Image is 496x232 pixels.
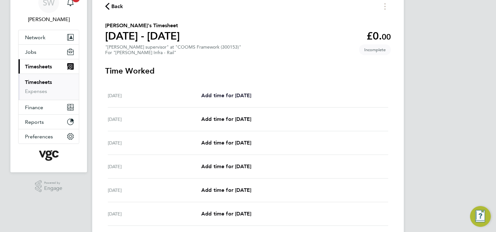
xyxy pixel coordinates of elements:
span: Preferences [25,133,53,140]
div: [DATE] [108,163,201,170]
div: [DATE] [108,92,201,99]
div: [DATE] [108,115,201,123]
button: Network [19,30,79,44]
a: Add time for [DATE] [201,210,251,218]
span: Engage [44,186,62,191]
button: Back [105,2,123,10]
div: [DATE] [108,186,201,194]
button: Timesheets [19,59,79,74]
a: Expenses [25,88,47,94]
span: Back [111,3,123,10]
button: Engage Resource Center [470,206,491,227]
span: Add time for [DATE] [201,116,251,122]
span: Add time for [DATE] [201,140,251,146]
div: "[PERSON_NAME] supervisor" at "COOMS Framework (300153)" [105,44,241,55]
span: Add time for [DATE] [201,187,251,193]
span: Add time for [DATE] [201,163,251,169]
h2: [PERSON_NAME]'s Timesheet [105,22,180,29]
span: Network [25,34,45,41]
a: Go to home page [18,150,79,161]
span: Jobs [25,49,36,55]
h3: Time Worked [105,66,391,76]
a: Add time for [DATE] [201,92,251,99]
button: Jobs [19,45,79,59]
div: Timesheets [19,74,79,100]
h1: [DATE] - [DATE] [105,29,180,42]
div: For "[PERSON_NAME] Infra - Rail" [105,50,241,55]
button: Finance [19,100,79,114]
a: Powered byEngage [35,180,63,192]
span: Powered by [44,180,62,186]
span: Timesheets [25,64,52,70]
span: This timesheet is Incomplete. [359,44,391,55]
span: 00 [382,32,391,41]
span: Simon Woodcock [18,16,79,23]
a: Add time for [DATE] [201,163,251,170]
app-decimal: £0. [366,30,391,42]
span: Add time for [DATE] [201,92,251,99]
div: [DATE] [108,139,201,147]
a: Timesheets [25,79,52,85]
span: Finance [25,104,43,110]
button: Reports [19,115,79,129]
a: Add time for [DATE] [201,139,251,147]
button: Preferences [19,129,79,144]
button: Timesheets Menu [379,1,391,11]
span: Add time for [DATE] [201,211,251,217]
img: vgcgroup-logo-retina.png [39,150,59,161]
a: Add time for [DATE] [201,115,251,123]
div: [DATE] [108,210,201,218]
span: Reports [25,119,44,125]
a: Add time for [DATE] [201,186,251,194]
